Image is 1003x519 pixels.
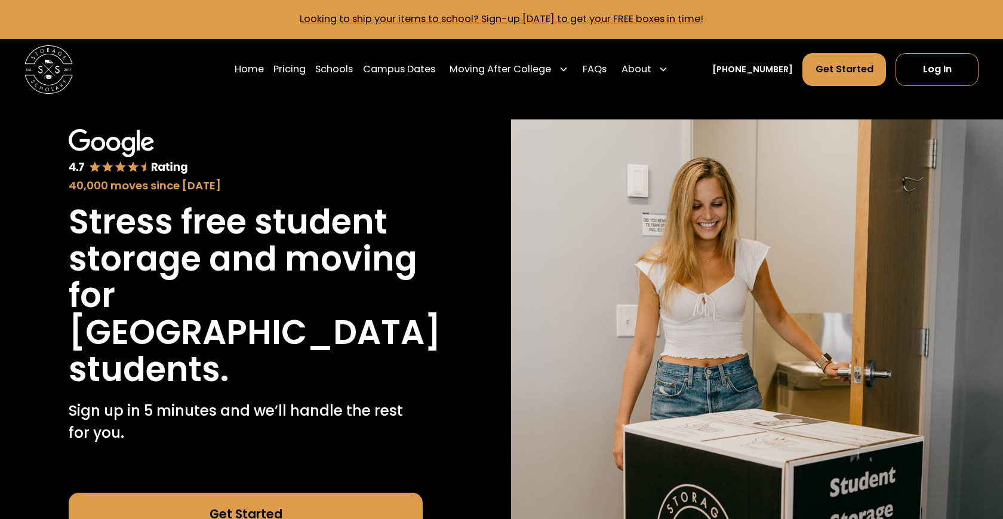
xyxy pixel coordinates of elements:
[445,53,573,87] div: Moving After College
[712,63,793,76] a: [PHONE_NUMBER]
[802,53,886,86] a: Get Started
[235,53,264,87] a: Home
[69,177,423,194] div: 40,000 moves since [DATE]
[24,45,73,94] img: Storage Scholars main logo
[300,12,703,26] a: Looking to ship your items to school? Sign-up [DATE] to get your FREE boxes in time!
[69,351,229,388] h1: students.
[896,53,979,86] a: Log In
[622,62,651,76] div: About
[24,45,73,94] a: home
[69,400,423,444] p: Sign up in 5 minutes and we’ll handle the rest for you.
[450,62,551,76] div: Moving After College
[273,53,306,87] a: Pricing
[617,53,673,87] div: About
[315,53,353,87] a: Schools
[69,204,423,314] h1: Stress free student storage and moving for
[583,53,607,87] a: FAQs
[363,53,435,87] a: Campus Dates
[69,314,441,351] h1: [GEOGRAPHIC_DATA]
[69,129,188,175] img: Google 4.7 star rating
